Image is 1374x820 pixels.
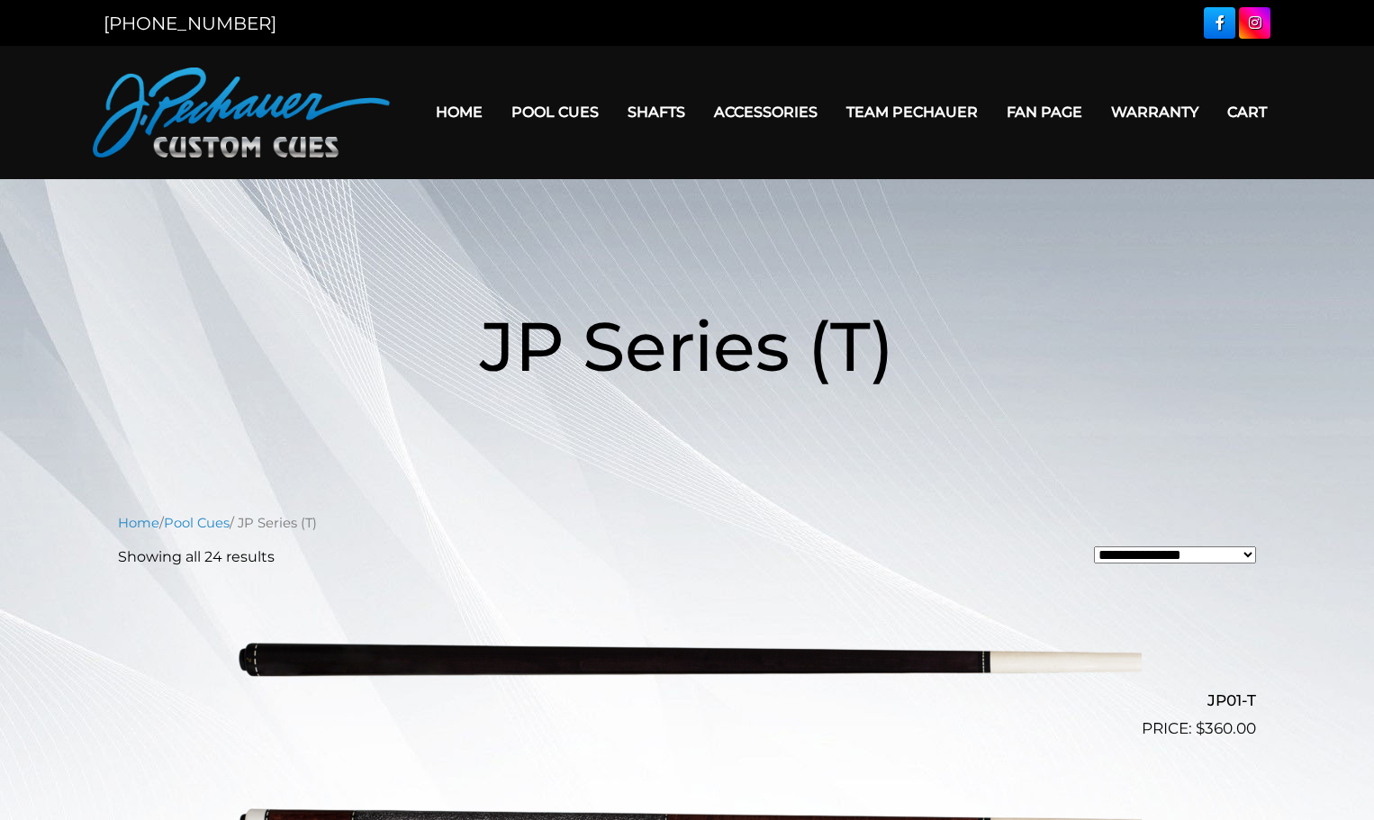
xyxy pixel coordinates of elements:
[232,582,1142,734] img: JP01-T
[118,546,275,568] p: Showing all 24 results
[992,89,1097,135] a: Fan Page
[1097,89,1213,135] a: Warranty
[700,89,832,135] a: Accessories
[118,684,1256,717] h2: JP01-T
[613,89,700,135] a: Shafts
[164,515,230,531] a: Pool Cues
[497,89,613,135] a: Pool Cues
[1213,89,1281,135] a: Cart
[118,513,1256,533] nav: Breadcrumb
[93,68,390,158] img: Pechauer Custom Cues
[1094,546,1256,563] select: Shop order
[421,89,497,135] a: Home
[480,304,894,388] span: JP Series (T)
[104,13,276,34] a: [PHONE_NUMBER]
[118,582,1256,741] a: JP01-T $360.00
[118,515,159,531] a: Home
[832,89,992,135] a: Team Pechauer
[1196,719,1256,737] bdi: 360.00
[1196,719,1205,737] span: $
